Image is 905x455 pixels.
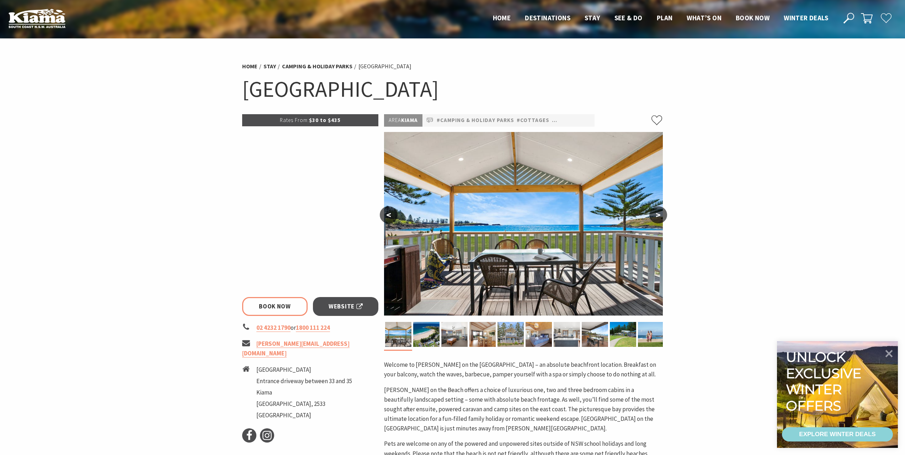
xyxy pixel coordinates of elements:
[256,399,352,409] li: [GEOGRAPHIC_DATA], 2533
[256,324,291,332] a: 02 4232 1790
[441,322,468,347] img: Lounge room in Cabin 12
[384,132,663,316] img: Kendalls on the Beach Holiday Park
[486,12,835,24] nav: Main Menu
[649,206,667,223] button: >
[242,297,308,316] a: Book Now
[242,340,350,358] a: [PERSON_NAME][EMAIL_ADDRESS][DOMAIN_NAME]
[9,9,65,28] img: Kiama Logo
[358,62,411,71] li: [GEOGRAPHIC_DATA]
[385,322,411,347] img: Kendalls on the Beach Holiday Park
[614,14,643,22] span: See & Do
[517,116,549,125] a: #Cottages
[389,117,401,123] span: Area
[525,14,570,22] span: Destinations
[736,14,770,22] span: Book now
[799,427,875,441] div: EXPLORE WINTER DEALS
[554,322,580,347] img: Full size kitchen in Cabin 12
[784,14,828,22] span: Winter Deals
[256,388,352,397] li: Kiama
[413,322,440,347] img: Aerial view of Kendalls on the Beach Holiday Park
[384,360,663,379] p: Welcome to [PERSON_NAME] on the [GEOGRAPHIC_DATA] – an absolute beachfront location. Breakfast on...
[296,324,330,332] a: 1800 111 224
[329,302,363,311] span: Website
[582,322,608,347] img: Enjoy the beachfront view in Cabin 12
[256,411,352,420] li: [GEOGRAPHIC_DATA]
[638,322,664,347] img: Kendalls Beach
[469,322,496,347] img: Kendalls on the Beach Holiday Park
[687,14,722,22] span: What’s On
[256,376,352,386] li: Entrance driveway between 33 and 35
[786,349,864,414] div: Unlock exclusive winter offers
[242,323,379,333] li: or
[782,427,893,441] a: EXPLORE WINTER DEALS
[552,116,593,125] a: #Pet Friendly
[256,365,352,375] li: [GEOGRAPHIC_DATA]
[657,14,673,22] span: Plan
[380,206,398,223] button: <
[263,63,276,70] a: Stay
[282,63,352,70] a: Camping & Holiday Parks
[610,322,636,347] img: Beachfront cabins at Kendalls on the Beach Holiday Park
[242,63,257,70] a: Home
[384,385,663,434] p: [PERSON_NAME] on the Beach offers a choice of luxurious one, two and three bedroom cabins in a be...
[313,297,379,316] a: Website
[437,116,514,125] a: #Camping & Holiday Parks
[242,75,663,104] h1: [GEOGRAPHIC_DATA]
[280,117,309,123] span: Rates From:
[493,14,511,22] span: Home
[242,114,379,126] p: $30 to $435
[384,114,422,127] p: Kiama
[497,322,524,347] img: Kendalls on the Beach Holiday Park
[526,322,552,347] img: Kendalls on the Beach Holiday Park
[585,14,600,22] span: Stay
